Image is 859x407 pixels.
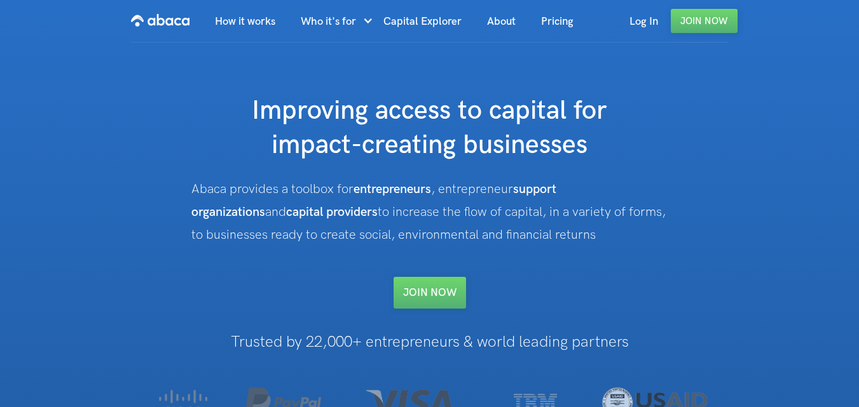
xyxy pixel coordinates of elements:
div: Abaca provides a toolbox for , entrepreneur and to increase the flow of capital, in a variety of ... [191,178,668,246]
strong: entrepreneurs [354,182,431,197]
strong: capital providers [286,204,378,220]
a: Join NOW [394,277,466,309]
img: Abaca logo [131,10,189,30]
h1: Trusted by 22,000+ entrepreneurs & world leading partners [129,334,731,350]
h1: Improving access to capital for impact-creating businesses [175,94,684,163]
a: Join Now [671,9,738,33]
